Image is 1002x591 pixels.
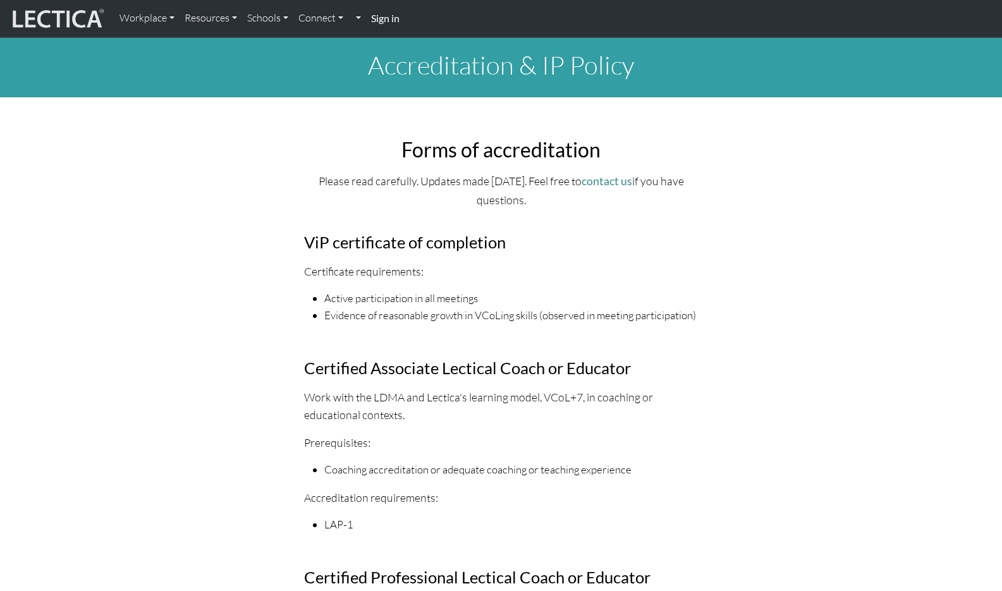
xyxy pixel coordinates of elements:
p: Please read carefully. Updates made [DATE]. Feel free to if you have questions. [304,172,699,208]
strong: Sign in [371,12,400,24]
p: Prerequisites: [304,434,699,451]
li: Active participation in all meetings [324,290,699,307]
h2: Forms of accreditation [304,138,699,162]
p: Work with the LDMA and Lectica's learning model, VCoL+7, in coaching or educational contexts. [304,388,699,423]
h3: Certified Associate Lectical Coach or Educator [304,358,699,378]
img: lecticalive [9,7,104,31]
p: Certificate requirements: [304,262,699,280]
h3: ViP certificate of completion [304,233,699,252]
h3: Certified Professional Lectical Coach or Educator [304,568,699,587]
a: Workplace [114,5,180,32]
a: Schools [242,5,293,32]
li: LAP-1 [324,516,699,533]
li: Evidence of reasonable growth in VCoLing skills (observed in meeting participation) [324,307,699,324]
h1: Accreditation & IP Policy [92,50,911,80]
a: Connect [293,5,348,32]
a: Resources [180,5,242,32]
li: Coaching accreditation or adequate coaching or teaching experience [324,461,699,478]
p: Accreditation requirements: [304,489,699,506]
a: Sign in [366,5,405,32]
a: contact us [582,174,632,188]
